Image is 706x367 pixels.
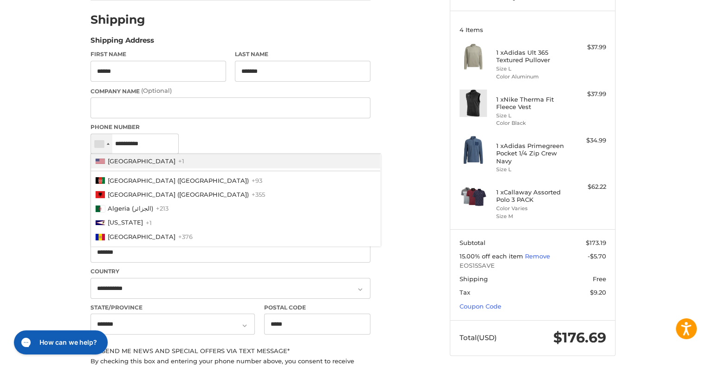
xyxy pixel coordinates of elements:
[264,303,371,312] label: Postal Code
[496,65,567,73] li: Size L
[460,275,488,283] span: Shipping
[553,329,606,346] span: $176.69
[496,142,567,165] h4: 1 x Adidas Primegreen Pocket 1/4 Zip Crew Navy
[496,119,567,127] li: Color Black
[496,212,567,220] li: Size M
[586,239,606,246] span: $173.19
[570,90,606,99] div: $37.99
[593,275,606,283] span: Free
[590,289,606,296] span: $9.20
[460,239,486,246] span: Subtotal
[156,205,168,212] span: +213
[91,35,154,50] legend: Shipping Address
[460,252,525,260] span: 15.00% off each item
[108,233,175,240] span: [GEOGRAPHIC_DATA]
[108,205,153,212] span: Algeria (‫الجزائر‬‎)
[178,233,193,240] span: +376
[91,347,370,354] label: Send me news and special offers via text message*
[91,154,381,246] ul: List of countries
[460,333,497,342] span: Total (USD)
[91,267,370,276] label: Country
[91,13,145,27] h2: Shipping
[91,123,370,131] label: Phone Number
[496,73,567,81] li: Color Aluminum
[460,303,501,310] a: Coupon Code
[496,49,567,64] h4: 1 x Adidas Ult 365 Textured Pullover
[91,50,226,58] label: First Name
[146,219,152,226] span: +1
[141,87,172,94] small: (Optional)
[496,112,567,120] li: Size L
[108,219,143,226] span: [US_STATE]
[496,205,567,212] li: Color Varies
[108,177,249,184] span: [GEOGRAPHIC_DATA] (‫[GEOGRAPHIC_DATA]‬‎)
[460,26,606,33] h3: 4 Items
[525,252,550,260] a: Remove
[91,303,255,312] label: State/Province
[9,327,110,358] iframe: Gorgias live chat messenger
[91,86,370,96] label: Company Name
[108,157,175,165] span: [GEOGRAPHIC_DATA]
[252,177,262,184] span: +93
[460,289,470,296] span: Tax
[496,188,567,204] h4: 1 x Callaway Assorted Polo 3 PACK
[252,191,265,198] span: +355
[108,191,249,198] span: [GEOGRAPHIC_DATA] ([GEOGRAPHIC_DATA])
[588,252,606,260] span: -$5.70
[178,157,184,165] span: +1
[496,96,567,111] h4: 1 x Nike Therma Fit Fleece Vest
[570,136,606,145] div: $34.99
[570,182,606,192] div: $62.22
[460,261,606,270] span: EOS15SAVE
[496,166,567,174] li: Size L
[235,50,370,58] label: Last Name
[570,43,606,52] div: $37.99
